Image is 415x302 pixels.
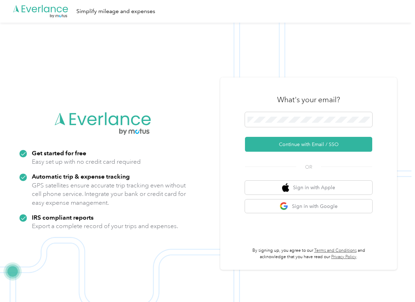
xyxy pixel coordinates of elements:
[280,202,288,211] img: google logo
[245,199,372,213] button: google logoSign in with Google
[245,248,372,260] p: By signing up, you agree to our and acknowledge that you have read our .
[76,7,155,16] div: Simplify mileage and expenses
[32,214,94,221] strong: IRS compliant reports
[32,173,130,180] strong: Automatic trip & expense tracking
[331,254,356,260] a: Privacy Policy
[314,248,357,253] a: Terms and Conditions
[32,157,141,166] p: Easy set up with no credit card required
[32,149,86,157] strong: Get started for free
[245,137,372,152] button: Continue with Email / SSO
[32,181,186,207] p: GPS satellites ensure accurate trip tracking even without cell phone service. Integrate your bank...
[296,163,321,171] span: OR
[282,183,289,192] img: apple logo
[375,262,415,302] iframe: Everlance-gr Chat Button Frame
[245,181,372,194] button: apple logoSign in with Apple
[277,95,340,105] h3: What's your email?
[32,222,178,231] p: Export a complete record of your trips and expenses.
